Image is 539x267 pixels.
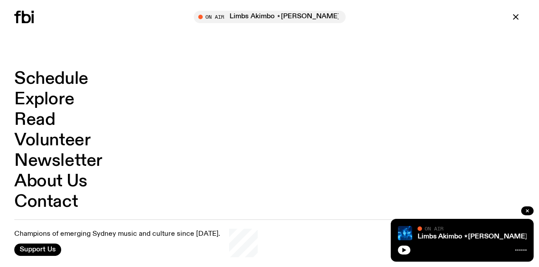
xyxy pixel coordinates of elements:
button: On AirLimbs Akimbo ⋆[PERSON_NAME]⋆ [194,11,346,23]
a: Limbs Akimbo ⋆[PERSON_NAME]⋆ [418,233,532,240]
a: Schedule [14,70,88,87]
a: Volunteer [14,132,90,149]
p: Champions of emerging Sydney music and culture since [DATE]. [14,230,220,239]
a: Read [14,111,55,128]
a: About Us [14,173,88,190]
a: Explore [14,91,74,108]
a: Newsletter [14,152,102,169]
span: On Air [425,226,443,231]
span: Support Us [20,246,56,254]
a: Contact [14,193,78,210]
button: Support Us [14,243,61,256]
